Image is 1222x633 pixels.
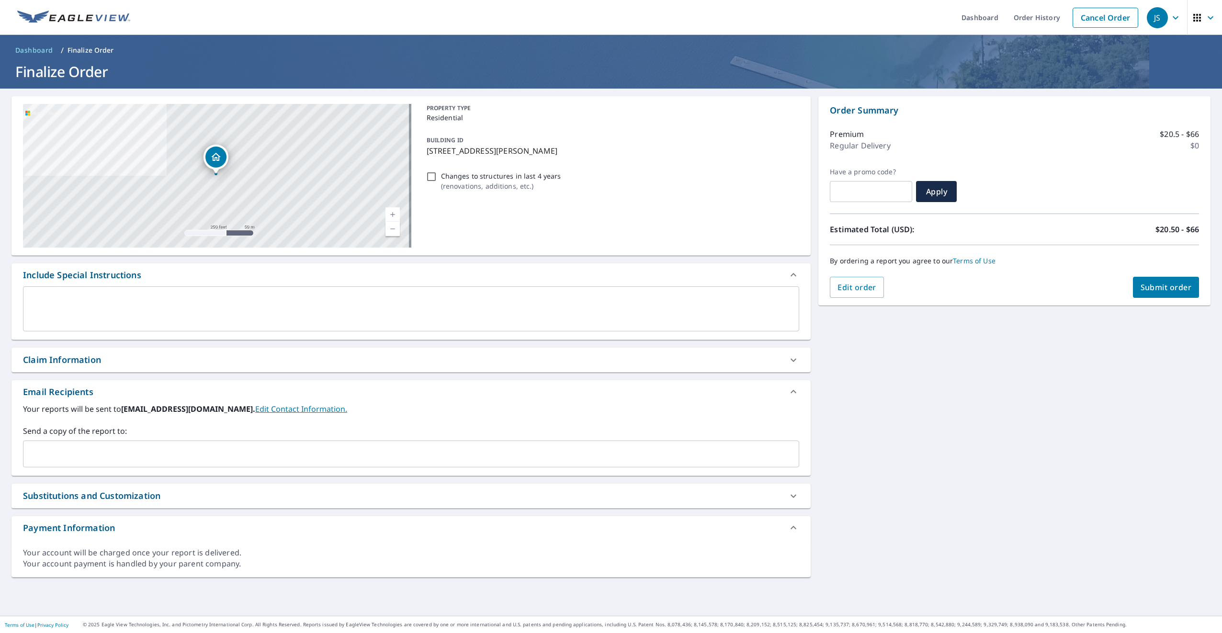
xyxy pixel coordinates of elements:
p: | [5,622,68,628]
span: Dashboard [15,45,53,55]
div: Claim Information [11,348,811,372]
p: ( renovations, additions, etc. ) [441,181,561,191]
button: Apply [916,181,957,202]
p: Order Summary [830,104,1199,117]
p: Premium [830,128,864,140]
p: PROPERTY TYPE [427,104,796,113]
div: Include Special Instructions [11,263,811,286]
p: $0 [1190,140,1199,151]
p: © 2025 Eagle View Technologies, Inc. and Pictometry International Corp. All Rights Reserved. Repo... [83,621,1217,628]
div: Payment Information [23,521,115,534]
b: [EMAIL_ADDRESS][DOMAIN_NAME]. [121,404,255,414]
nav: breadcrumb [11,43,1211,58]
p: $20.5 - $66 [1160,128,1199,140]
label: Have a promo code? [830,168,912,176]
li: / [61,45,64,56]
a: Current Level 17, Zoom In [385,207,400,222]
div: Dropped pin, building 1, Residential property, 1849 Carisbrook Dr Temperance, MI 48182 [204,145,228,174]
p: By ordering a report you agree to our [830,257,1199,265]
div: Substitutions and Customization [23,489,160,502]
a: EditContactInfo [255,404,347,414]
a: Cancel Order [1073,8,1138,28]
p: Finalize Order [68,45,114,55]
p: Estimated Total (USD): [830,224,1014,235]
span: Edit order [837,282,876,293]
div: Substitutions and Customization [11,484,811,508]
div: Your account will be charged once your report is delivered. [23,547,799,558]
p: Regular Delivery [830,140,890,151]
p: Residential [427,113,796,123]
div: Include Special Instructions [23,269,141,282]
a: Terms of Use [5,622,34,628]
a: Terms of Use [953,256,996,265]
label: Your reports will be sent to [23,403,799,415]
p: BUILDING ID [427,136,464,144]
div: Claim Information [23,353,101,366]
p: [STREET_ADDRESS][PERSON_NAME] [427,145,796,157]
p: $20.50 - $66 [1155,224,1199,235]
div: Payment Information [11,516,811,539]
button: Submit order [1133,277,1199,298]
div: Email Recipients [23,385,93,398]
p: Changes to structures in last 4 years [441,171,561,181]
div: Email Recipients [11,380,811,403]
h1: Finalize Order [11,62,1211,81]
label: Send a copy of the report to: [23,425,799,437]
img: EV Logo [17,11,130,25]
a: Current Level 17, Zoom Out [385,222,400,236]
span: Submit order [1141,282,1192,293]
span: Apply [924,186,949,197]
a: Dashboard [11,43,57,58]
a: Privacy Policy [37,622,68,628]
button: Edit order [830,277,884,298]
div: Your account payment is handled by your parent company. [23,558,799,569]
div: JS [1147,7,1168,28]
